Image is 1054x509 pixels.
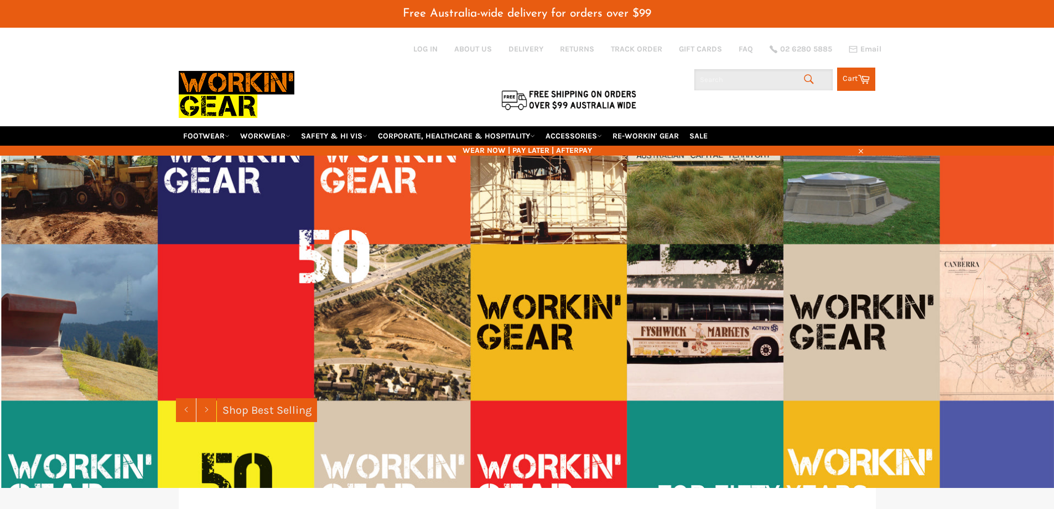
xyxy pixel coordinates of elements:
a: Shop Best Selling [217,398,317,422]
span: Email [860,45,881,53]
a: Log in [413,44,438,54]
img: Flat $9.95 shipping Australia wide [500,88,638,111]
a: DELIVERY [508,44,543,54]
span: 02 6280 5885 [780,45,832,53]
a: Cart [837,68,875,91]
span: Free Australia-wide delivery for orders over $99 [403,8,651,19]
a: SALE [685,126,712,146]
a: ABOUT US [454,44,492,54]
a: SAFETY & HI VIS [297,126,372,146]
a: CORPORATE, HEALTHCARE & HOSPITALITY [373,126,539,146]
a: WORKWEAR [236,126,295,146]
a: GIFT CARDS [679,44,722,54]
img: Workin Gear leaders in Workwear, Safety Boots, PPE, Uniforms. Australia's No.1 in Workwear [179,63,294,126]
a: RE-WORKIN' GEAR [608,126,683,146]
a: 02 6280 5885 [770,45,832,53]
a: RETURNS [560,44,594,54]
span: WEAR NOW | PAY LATER | AFTERPAY [179,145,876,156]
a: Email [849,45,881,54]
a: FAQ [739,44,753,54]
a: FOOTWEAR [179,126,234,146]
a: TRACK ORDER [611,44,662,54]
a: ACCESSORIES [541,126,606,146]
input: Search [694,69,833,90]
